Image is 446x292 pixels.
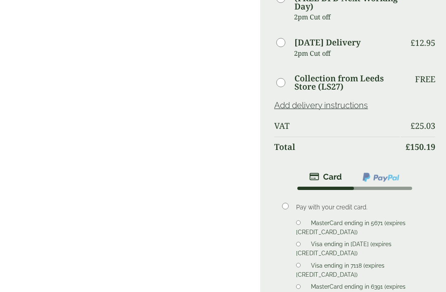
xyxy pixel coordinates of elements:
img: ppcp-gateway.png [362,172,400,183]
p: Free [415,75,435,85]
span: £ [410,38,415,49]
a: Add delivery instructions [274,101,368,111]
p: 2pm Cut off [294,47,400,60]
span: £ [406,142,410,153]
label: [DATE] Delivery [294,39,361,47]
label: Visa ending in 7118 (expires [CREDIT_CARD_DATA]) [296,263,384,281]
bdi: 12.95 [410,38,435,49]
label: Collection from Leeds Store (LS27) [294,75,400,91]
span: £ [410,121,415,132]
bdi: 25.03 [410,121,435,132]
p: 2pm Cut off [294,11,400,24]
th: Total [274,137,400,157]
bdi: 150.19 [406,142,435,153]
label: MasterCard ending in 5671 (expires [CREDIT_CARD_DATA]) [296,220,406,238]
th: VAT [274,116,400,136]
img: stripe.png [309,172,342,182]
p: Pay with your credit card. [296,203,424,212]
label: Visa ending in [DATE] (expires [CREDIT_CARD_DATA]) [296,241,391,259]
